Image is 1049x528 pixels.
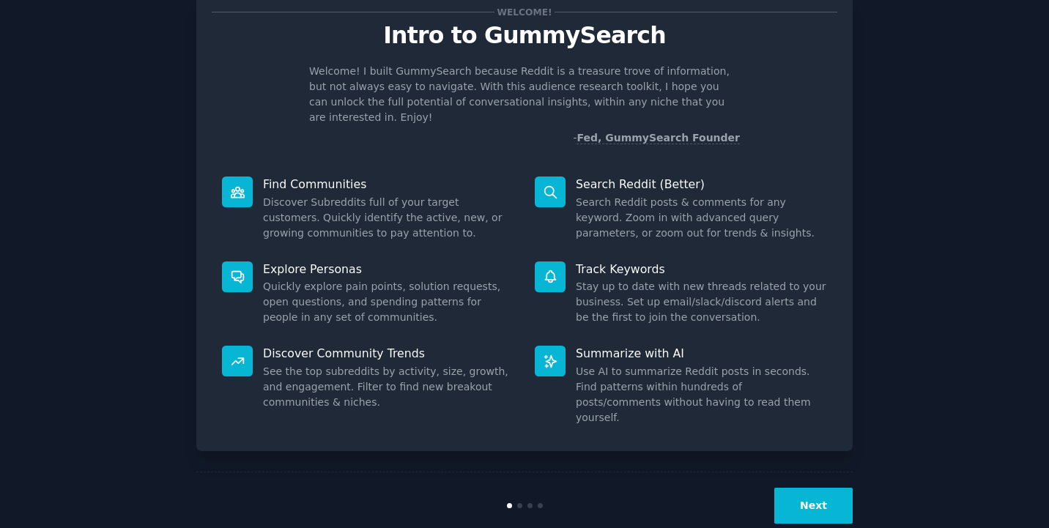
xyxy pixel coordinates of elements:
a: Fed, GummySearch Founder [577,132,740,144]
dd: Use AI to summarize Reddit posts in seconds. Find patterns within hundreds of posts/comments with... [576,364,827,425]
dd: Quickly explore pain points, solution requests, open questions, and spending patterns for people ... [263,279,514,325]
div: - [573,130,740,146]
p: Track Keywords [576,261,827,277]
dd: Stay up to date with new threads related to your business. Set up email/slack/discord alerts and ... [576,279,827,325]
dd: See the top subreddits by activity, size, growth, and engagement. Filter to find new breakout com... [263,364,514,410]
p: Summarize with AI [576,346,827,361]
dd: Discover Subreddits full of your target customers. Quickly identify the active, new, or growing c... [263,195,514,241]
button: Next [774,488,853,524]
p: Intro to GummySearch [212,23,837,48]
p: Search Reddit (Better) [576,176,827,192]
p: Find Communities [263,176,514,192]
dd: Search Reddit posts & comments for any keyword. Zoom in with advanced query parameters, or zoom o... [576,195,827,241]
span: Welcome! [494,4,555,20]
p: Welcome! I built GummySearch because Reddit is a treasure trove of information, but not always ea... [309,64,740,125]
p: Discover Community Trends [263,346,514,361]
p: Explore Personas [263,261,514,277]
